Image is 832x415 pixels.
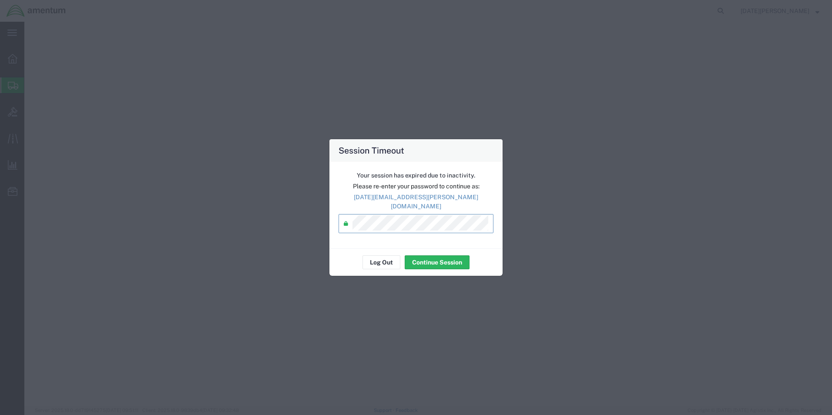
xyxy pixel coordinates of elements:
button: Continue Session [405,255,470,269]
p: Your session has expired due to inactivity. [339,171,493,180]
p: Please re-enter your password to continue as: [339,182,493,191]
button: Log Out [362,255,400,269]
p: [DATE][EMAIL_ADDRESS][PERSON_NAME][DOMAIN_NAME] [339,193,493,211]
h4: Session Timeout [339,144,404,157]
